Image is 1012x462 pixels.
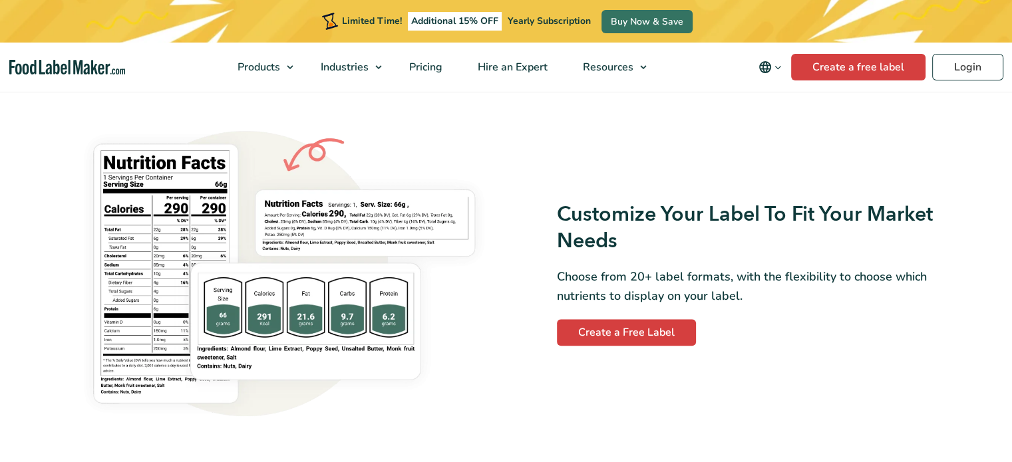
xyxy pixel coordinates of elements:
a: Food Label Maker homepage [9,60,125,75]
span: Products [234,60,281,74]
a: Login [932,54,1003,80]
a: Pricing [392,43,457,92]
h3: Customize Your Label To Fit Your Market Needs [557,201,942,254]
a: Products [220,43,300,92]
a: Resources [566,43,653,92]
a: Hire an Expert [460,43,562,92]
span: Yearly Subscription [508,15,591,27]
a: Create a Free Label [557,319,696,346]
span: Industries [317,60,370,74]
a: Create a free label [791,54,926,80]
span: Resources [579,60,635,74]
span: Hire an Expert [474,60,549,74]
span: Pricing [405,60,444,74]
span: Limited Time! [342,15,402,27]
span: Additional 15% OFF [408,12,502,31]
p: Choose from 20+ label formats, with the flexibility to choose which nutrients to display on your ... [557,267,942,306]
a: Buy Now & Save [601,10,693,33]
button: Change language [749,54,791,80]
a: Industries [303,43,389,92]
